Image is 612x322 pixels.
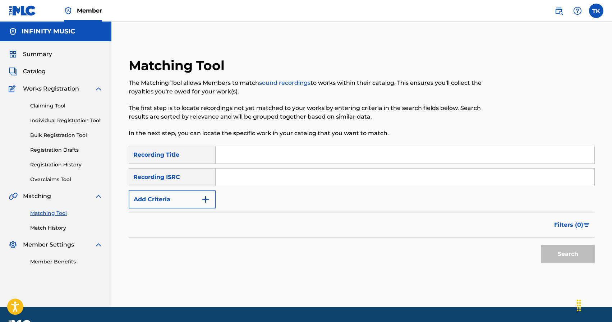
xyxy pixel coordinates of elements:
[23,84,79,93] span: Works Registration
[9,50,52,59] a: SummarySummary
[23,50,52,59] span: Summary
[592,211,612,269] iframe: Resource Center
[23,67,46,76] span: Catalog
[552,4,566,18] a: Public Search
[9,67,17,76] img: Catalog
[30,117,103,124] a: Individual Registration Tool
[129,104,488,121] p: The first step is to locate recordings not yet matched to your works by entering criteria in the ...
[129,129,488,138] p: In the next step, you can locate the specific work in your catalog that you want to match.
[129,57,228,74] h2: Matching Tool
[23,192,51,201] span: Matching
[570,4,585,18] div: Help
[573,295,585,316] div: Перетащить
[94,240,103,249] img: expand
[77,6,102,15] span: Member
[30,132,103,139] a: Bulk Registration Tool
[550,216,595,234] button: Filters (0)
[576,287,612,322] iframe: Chat Widget
[555,6,563,15] img: search
[584,223,590,227] img: filter
[201,195,210,204] img: 9d2ae6d4665cec9f34b9.svg
[9,27,17,36] img: Accounts
[554,221,583,229] span: Filters ( 0 )
[30,176,103,183] a: Overclaims Tool
[129,79,488,96] p: The Matching Tool allows Members to match to works within their catalog. This ensures you'll coll...
[30,258,103,266] a: Member Benefits
[589,4,603,18] div: User Menu
[30,224,103,232] a: Match History
[573,6,582,15] img: help
[30,146,103,154] a: Registration Drafts
[9,5,36,16] img: MLC Logo
[9,84,18,93] img: Works Registration
[9,240,17,249] img: Member Settings
[9,67,46,76] a: CatalogCatalog
[9,192,18,201] img: Matching
[30,102,103,110] a: Claiming Tool
[576,287,612,322] div: Виджет чата
[94,192,103,201] img: expand
[30,210,103,217] a: Matching Tool
[64,6,73,15] img: Top Rightsholder
[129,190,216,208] button: Add Criteria
[94,84,103,93] img: expand
[129,146,595,267] form: Search Form
[30,161,103,169] a: Registration History
[259,79,310,86] a: sound recordings
[22,27,75,36] h5: INFINITY MUSIC
[23,240,74,249] span: Member Settings
[9,50,17,59] img: Summary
